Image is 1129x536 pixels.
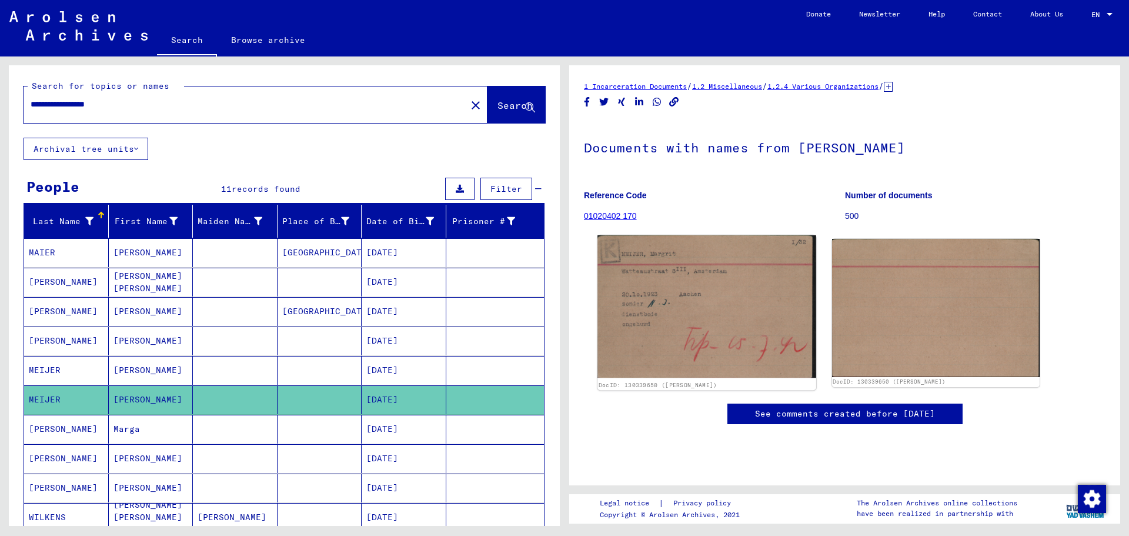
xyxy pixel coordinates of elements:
[597,235,816,378] img: 001.jpg
[581,95,593,109] button: Share on Facebook
[616,95,628,109] button: Share on Xing
[651,95,663,109] button: Share on WhatsApp
[584,82,687,91] a: 1 Incarceration Documents
[362,327,446,355] mat-cell: [DATE]
[24,205,109,238] mat-header-cell: Last Name
[109,205,193,238] mat-header-cell: First Name
[762,81,767,91] span: /
[1078,485,1106,513] img: Change consent
[109,415,193,444] mat-cell: Marga
[24,415,109,444] mat-cell: [PERSON_NAME]
[193,205,278,238] mat-header-cell: Maiden Name
[497,99,533,111] span: Search
[633,95,646,109] button: Share on LinkedIn
[109,474,193,502] mat-cell: [PERSON_NAME]
[109,503,193,532] mat-cell: [PERSON_NAME] [PERSON_NAME] [PERSON_NAME]
[1091,11,1104,19] span: EN
[451,212,530,231] div: Prisoner #
[24,238,109,267] mat-cell: MAIER
[832,239,1040,377] img: 002.jpg
[109,327,193,355] mat-cell: [PERSON_NAME]
[584,121,1105,172] h1: Documents with names from [PERSON_NAME]
[692,82,762,91] a: 1.2 Miscellaneous
[24,356,109,385] mat-cell: MEIJER
[845,191,933,200] b: Number of documents
[1064,494,1108,523] img: yv_logo.png
[109,444,193,473] mat-cell: [PERSON_NAME]
[282,212,365,231] div: Place of Birth
[193,503,278,532] mat-cell: [PERSON_NAME]
[217,26,319,54] a: Browse archive
[109,356,193,385] mat-cell: [PERSON_NAME]
[362,268,446,297] mat-cell: [DATE]
[109,238,193,267] mat-cell: [PERSON_NAME]
[487,86,545,123] button: Search
[664,497,745,510] a: Privacy policy
[29,212,108,231] div: Last Name
[362,474,446,502] mat-cell: [DATE]
[598,95,610,109] button: Share on Twitter
[362,205,446,238] mat-header-cell: Date of Birth
[109,385,193,414] mat-cell: [PERSON_NAME]
[282,215,350,228] div: Place of Birth
[362,385,446,414] mat-cell: [DATE]
[599,382,717,389] a: DocID: 130339650 ([PERSON_NAME])
[687,81,692,91] span: /
[366,212,449,231] div: Date of Birth
[1077,484,1105,512] div: Change consent
[157,26,217,56] a: Search
[767,82,879,91] a: 1.2.4 Various Organizations
[24,268,109,297] mat-cell: [PERSON_NAME]
[32,81,169,91] mat-label: Search for topics or names
[362,444,446,473] mat-cell: [DATE]
[198,212,277,231] div: Maiden Name
[24,138,148,160] button: Archival tree units
[451,215,516,228] div: Prisoner #
[278,205,362,238] mat-header-cell: Place of Birth
[879,81,884,91] span: /
[362,415,446,444] mat-cell: [DATE]
[24,444,109,473] mat-cell: [PERSON_NAME]
[26,176,79,197] div: People
[480,178,532,200] button: Filter
[600,510,745,520] p: Copyright © Arolsen Archives, 2021
[113,212,193,231] div: First Name
[29,215,93,228] div: Last Name
[221,184,232,194] span: 11
[362,503,446,532] mat-cell: [DATE]
[584,191,647,200] b: Reference Code
[584,211,637,221] a: 01020402 170
[600,497,745,510] div: |
[24,297,109,326] mat-cell: [PERSON_NAME]
[362,297,446,326] mat-cell: [DATE]
[24,327,109,355] mat-cell: [PERSON_NAME]
[24,503,109,532] mat-cell: WILKENS
[490,184,522,194] span: Filter
[464,93,487,116] button: Clear
[362,238,446,267] mat-cell: [DATE]
[446,205,545,238] mat-header-cell: Prisoner #
[857,508,1017,519] p: have been realized in partnership with
[668,95,680,109] button: Copy link
[109,297,193,326] mat-cell: [PERSON_NAME]
[109,268,193,297] mat-cell: [PERSON_NAME] [PERSON_NAME]
[24,385,109,414] mat-cell: MEIJER
[9,11,148,41] img: Arolsen_neg.svg
[469,98,483,112] mat-icon: close
[366,215,434,228] div: Date of Birth
[232,184,300,194] span: records found
[833,378,946,385] a: DocID: 130339650 ([PERSON_NAME])
[857,498,1017,508] p: The Arolsen Archives online collections
[845,210,1105,222] p: 500
[600,497,659,510] a: Legal notice
[198,215,262,228] div: Maiden Name
[755,408,935,420] a: See comments created before [DATE]
[24,474,109,502] mat-cell: [PERSON_NAME]
[278,238,362,267] mat-cell: [GEOGRAPHIC_DATA]
[113,215,178,228] div: First Name
[278,297,362,326] mat-cell: [GEOGRAPHIC_DATA]
[362,356,446,385] mat-cell: [DATE]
